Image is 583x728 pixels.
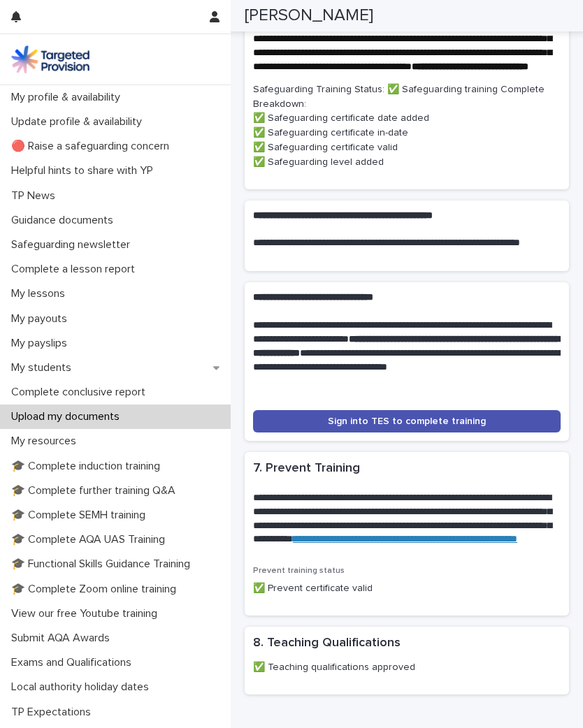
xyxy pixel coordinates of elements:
p: Local authority holiday dates [6,680,160,694]
span: Sign into TES to complete training [328,416,486,426]
p: My resources [6,435,87,448]
span: Prevent training status [253,567,345,575]
h2: 8. Teaching Qualifications [253,635,401,652]
p: Helpful hints to share with YP [6,164,164,177]
p: My payouts [6,312,78,326]
p: My students [6,361,82,374]
p: TP News [6,189,66,203]
a: Sign into TES to complete training [253,410,561,432]
p: My lessons [6,287,76,300]
img: M5nRWzHhSzIhMunXDL62 [11,45,89,73]
p: Complete a lesson report [6,263,146,276]
p: Safeguarding newsletter [6,238,141,252]
p: 🎓 Complete Zoom online training [6,583,187,596]
p: Update profile & availability [6,115,153,129]
p: Safeguarding Training Status: ✅ Safeguarding training Complete Breakdown: ✅ Safeguarding certific... [253,82,561,170]
p: View our free Youtube training [6,607,168,620]
p: 🔴 Raise a safeguarding concern [6,140,180,153]
h2: 7. Prevent Training [253,460,360,477]
p: ✅ Teaching qualifications approved [253,660,561,675]
p: ✅ Prevent certificate valid [253,581,561,596]
p: My profile & availability [6,91,131,104]
p: Guidance documents [6,214,124,227]
p: Complete conclusive report [6,386,157,399]
p: 🎓 Complete SEMH training [6,509,157,522]
p: Exams and Qualifications [6,656,143,669]
p: Upload my documents [6,410,131,423]
p: 🎓 Complete further training Q&A [6,484,187,497]
p: 🎓 Complete AQA UAS Training [6,533,176,546]
p: TP Expectations [6,706,102,719]
p: Submit AQA Awards [6,632,121,645]
h2: [PERSON_NAME] [245,6,373,26]
p: 🎓 Complete induction training [6,460,171,473]
p: 🎓 Functional Skills Guidance Training [6,558,201,571]
p: My payslips [6,337,78,350]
